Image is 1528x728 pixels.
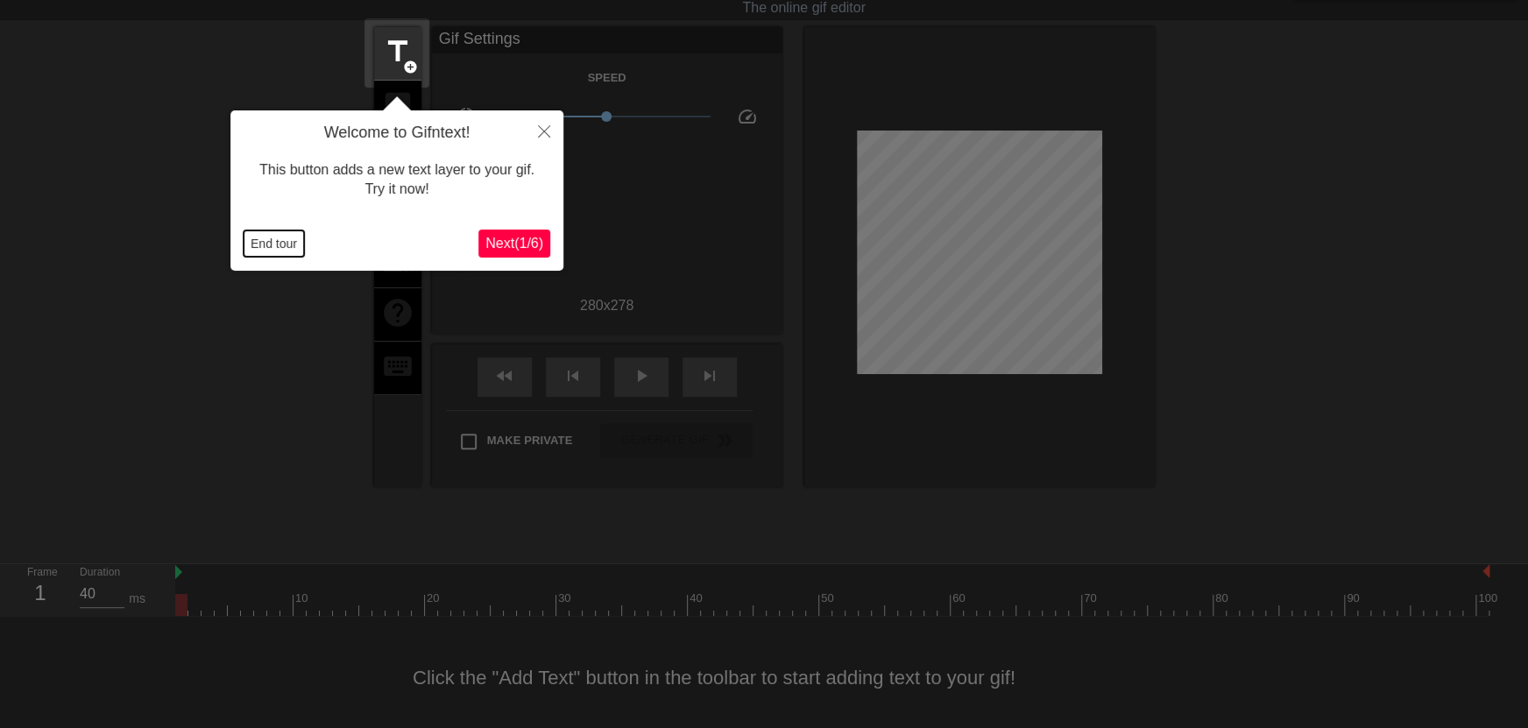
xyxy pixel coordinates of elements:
[478,230,550,258] button: Next
[244,124,550,143] h4: Welcome to Gifntext!
[244,143,550,217] div: This button adds a new text layer to your gif. Try it now!
[525,110,563,151] button: Close
[244,230,304,257] button: End tour
[485,236,543,251] span: Next ( 1 / 6 )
